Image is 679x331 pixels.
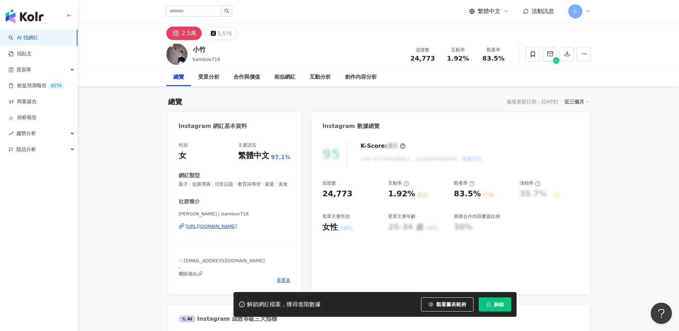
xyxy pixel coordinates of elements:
[454,189,481,200] div: 83.5%
[16,141,36,157] span: 競品分析
[310,73,331,82] div: 互動分析
[247,301,321,308] div: 解鎖網紅檔案，獲得進階數據
[564,97,589,106] div: 近三個月
[388,213,416,220] div: 受眾主要年齡
[179,315,196,322] div: AI
[6,9,44,23] img: logo
[322,180,336,186] div: 追蹤數
[531,8,554,15] span: 活動訊息
[388,180,409,186] div: 互動率
[179,150,186,161] div: 女
[480,46,507,54] div: 觀看率
[166,27,202,40] button: 2.5萬
[322,122,380,130] div: Instagram 數據總覽
[507,99,558,105] div: 最後更新日期：[DATE]
[479,297,511,312] button: 解鎖
[447,55,469,62] span: 1.92%
[179,258,265,276] span: 📨[EMAIL_ADDRESS][DOMAIN_NAME] - 團購連結🔗
[8,114,37,121] a: 洞察報告
[224,9,229,13] span: search
[179,211,291,217] span: [PERSON_NAME] | bamboo716
[238,150,269,161] div: 繁體中文
[445,46,472,54] div: 互動率
[322,213,350,220] div: 受眾主要性別
[179,142,188,148] div: 性別
[179,198,200,206] div: 社群簡介
[205,27,237,40] button: 5,570
[322,222,338,233] div: 女性
[361,142,405,150] div: K-Score :
[8,131,13,136] span: rise
[8,98,37,105] a: 商案媒合
[16,125,36,141] span: 趨勢分析
[166,44,188,65] img: KOL Avatar
[238,142,257,148] div: 主要語言
[179,315,277,323] div: Instagram 成效等級三大指標
[478,7,500,15] span: 繁體中文
[482,55,504,62] span: 83.5%
[193,57,220,62] span: bamboo716
[410,55,435,62] span: 24,773
[322,189,352,200] div: 24,773
[409,46,436,54] div: 追蹤數
[179,181,291,187] span: 親子 · 促購導購 · 日常話題 · 教育與學習 · 家庭 · 美食
[421,297,473,312] button: 觀看圖表範例
[193,45,220,54] div: 小竹
[8,50,32,57] a: 找貼文
[179,172,200,179] div: 網紅類型
[454,213,500,220] div: 商業合作內容覆蓋比例
[274,73,295,82] div: 相似網紅
[8,34,38,41] a: searchAI 找網紅
[454,180,475,186] div: 觀看率
[182,28,196,38] div: 2.5萬
[277,277,290,284] span: 看更多
[16,62,31,78] span: 資源庫
[168,97,182,107] div: 總覽
[520,180,541,186] div: 漲粉率
[271,153,291,161] span: 97.1%
[8,82,64,89] a: 效益預測報告BETA
[345,73,377,82] div: 創作內容分析
[234,73,260,82] div: 合作與價值
[494,302,504,307] span: 解鎖
[574,7,577,15] span: S
[198,73,219,82] div: 受眾分析
[218,28,232,38] div: 5,570
[186,223,237,230] div: [URL][DOMAIN_NAME]
[388,189,415,200] div: 1.92%
[179,122,247,130] div: Instagram 網紅基本資料
[173,73,184,82] div: 總覽
[436,302,466,307] span: 觀看圖表範例
[179,223,291,230] a: [URL][DOMAIN_NAME]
